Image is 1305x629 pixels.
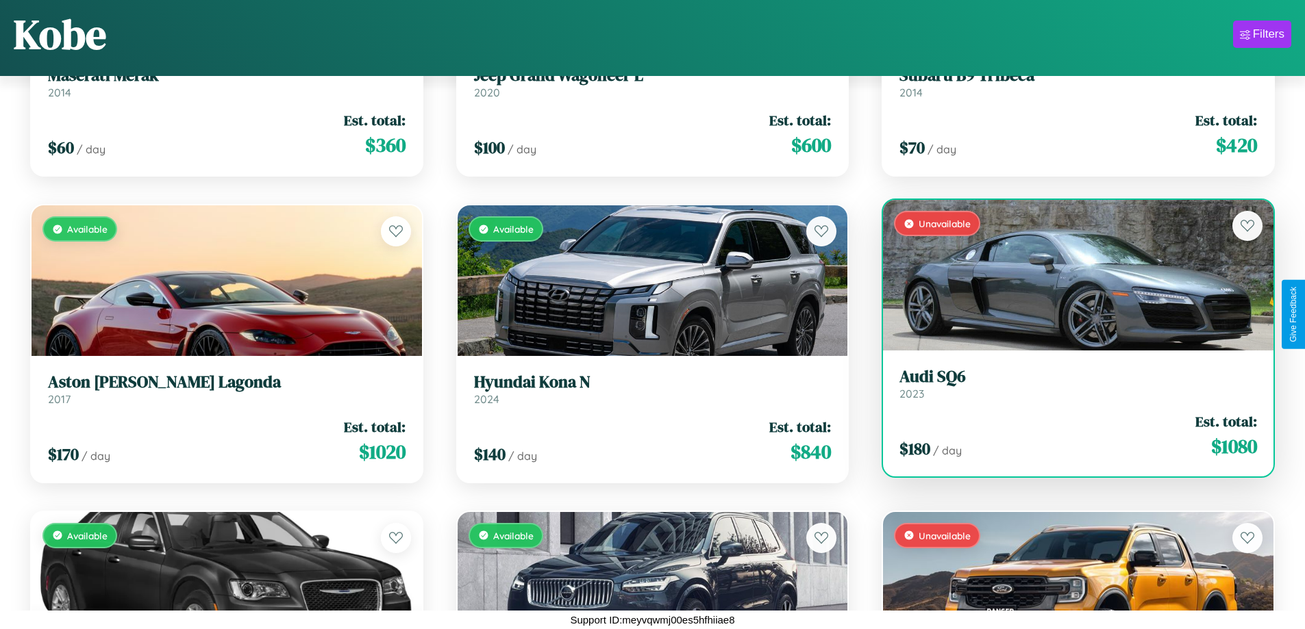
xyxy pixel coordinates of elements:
[359,438,406,465] span: $ 1020
[344,110,406,130] span: Est. total:
[899,66,1257,86] h3: Subaru B9 Tribeca
[48,372,406,406] a: Aston [PERSON_NAME] Lagonda2017
[1289,287,1298,342] div: Give Feedback
[344,417,406,437] span: Est. total:
[474,372,832,392] h3: Hyundai Kona N
[1216,131,1257,159] span: $ 420
[474,86,500,99] span: 2020
[48,136,74,159] span: $ 60
[769,110,831,130] span: Est. total:
[1253,27,1284,41] div: Filters
[67,530,108,541] span: Available
[1233,21,1291,48] button: Filters
[899,437,930,460] span: $ 180
[474,443,506,465] span: $ 140
[493,530,534,541] span: Available
[570,611,734,629] p: Support ID: meyvqwmj00es5hfhiiae8
[899,86,923,99] span: 2014
[493,223,534,235] span: Available
[1195,411,1257,431] span: Est. total:
[919,218,971,229] span: Unavailable
[14,6,106,62] h1: Kobe
[474,372,832,406] a: Hyundai Kona N2024
[77,142,105,156] span: / day
[48,66,406,99] a: Maserati Merak2014
[67,223,108,235] span: Available
[1211,433,1257,460] span: $ 1080
[48,86,71,99] span: 2014
[48,392,71,406] span: 2017
[365,131,406,159] span: $ 360
[899,136,925,159] span: $ 70
[474,66,832,86] h3: Jeep Grand Wagoneer L
[508,449,537,463] span: / day
[899,387,924,400] span: 2023
[48,66,406,86] h3: Maserati Merak
[48,372,406,392] h3: Aston [PERSON_NAME] Lagonda
[791,131,831,159] span: $ 600
[791,438,831,465] span: $ 840
[769,417,831,437] span: Est. total:
[928,142,956,156] span: / day
[48,443,79,465] span: $ 170
[899,66,1257,99] a: Subaru B9 Tribeca2014
[508,142,536,156] span: / day
[82,449,110,463] span: / day
[899,367,1257,400] a: Audi SQ62023
[1195,110,1257,130] span: Est. total:
[933,444,962,457] span: / day
[899,367,1257,387] h3: Audi SQ6
[474,136,505,159] span: $ 100
[474,66,832,99] a: Jeep Grand Wagoneer L2020
[919,530,971,541] span: Unavailable
[474,392,499,406] span: 2024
